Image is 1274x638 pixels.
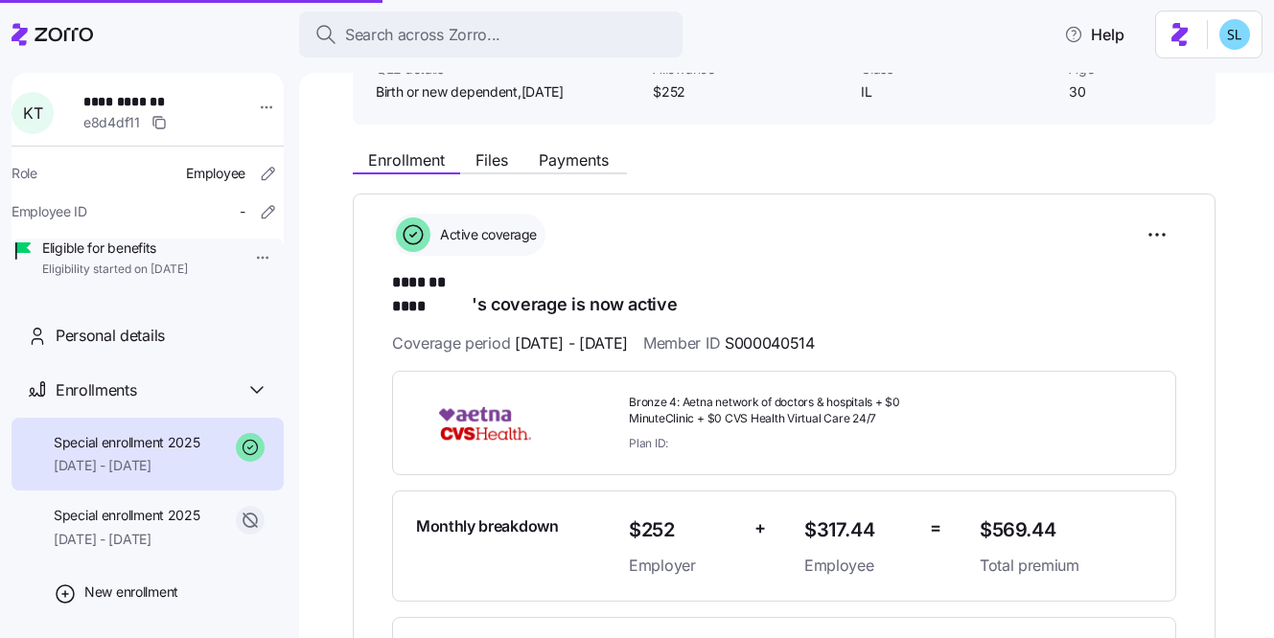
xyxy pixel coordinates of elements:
span: [DATE] - [DATE] [515,331,628,355]
span: Personal details [56,324,165,348]
span: Bronze 4: Aetna network of doctors & hospitals + $0 MinuteClinic + $0 CVS Health Virtual Care 24/7 [629,395,964,427]
span: Monthly breakdown [416,514,559,538]
span: [DATE] - [DATE] [54,530,200,549]
span: Member ID [643,331,815,355]
span: Employee [804,554,915,578]
span: [DATE] - [DATE] [54,456,200,475]
span: Enrollment [368,152,445,168]
span: K T [23,105,42,121]
img: 7c620d928e46699fcfb78cede4daf1d1 [1219,19,1250,50]
span: Eligibility started on [DATE] [42,262,188,278]
span: $569.44 [980,514,1152,546]
span: Employee ID [12,202,87,221]
span: Enrollments [56,378,136,402]
span: Help [1064,23,1124,46]
span: Plan ID: [629,435,668,451]
span: $317.44 [804,514,915,546]
span: Special enrollment 2025 [54,506,200,525]
span: Files [475,152,508,168]
button: Help [1049,15,1140,54]
span: IL [861,82,1054,102]
span: Role [12,164,37,183]
span: Payments [539,152,609,168]
span: Coverage period [392,331,628,355]
span: $252 [629,514,739,546]
span: + [754,514,766,542]
span: Active coverage [434,225,537,244]
span: New enrollment [84,582,178,602]
h1: 's coverage is now active [392,271,1176,316]
span: Eligible for benefits [42,239,188,258]
span: Total premium [980,554,1152,578]
span: S000040514 [725,331,815,355]
span: Birth or new dependent , [376,82,564,102]
span: e8d4df11 [83,113,140,132]
span: 30 [1069,82,1193,102]
span: [DATE] [521,82,564,102]
span: Employer [629,554,739,578]
span: - [240,202,245,221]
button: Search across Zorro... [299,11,683,57]
span: = [930,514,941,542]
span: Search across Zorro... [345,23,500,47]
img: Aetna CVS Health [416,401,554,445]
span: $252 [653,82,845,102]
span: Employee [186,164,245,183]
span: Special enrollment 2025 [54,433,200,452]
